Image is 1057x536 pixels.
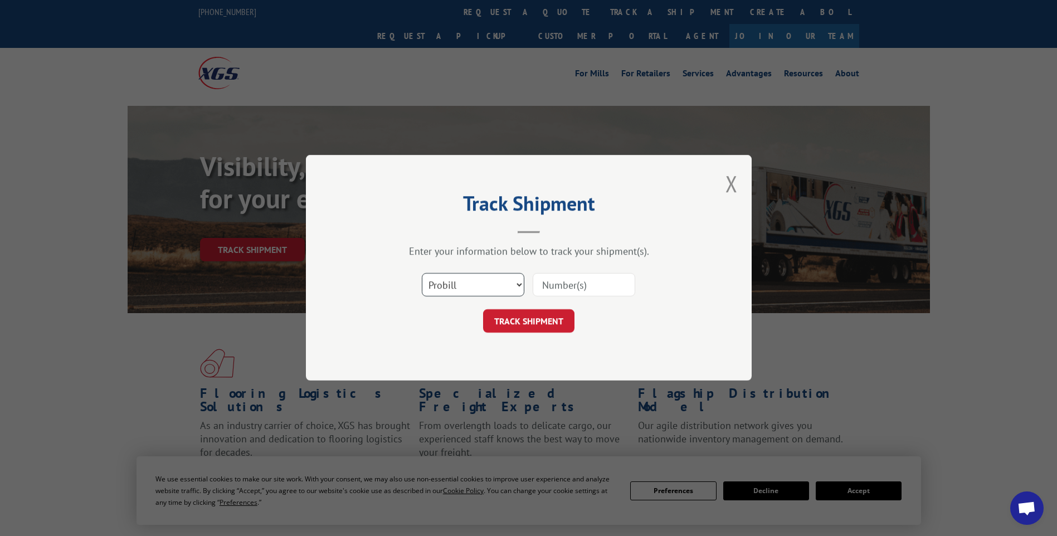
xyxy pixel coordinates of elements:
input: Number(s) [533,274,635,297]
h2: Track Shipment [362,196,696,217]
button: Close modal [725,169,738,198]
div: Open chat [1010,491,1044,525]
button: TRACK SHIPMENT [483,310,574,333]
div: Enter your information below to track your shipment(s). [362,245,696,258]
